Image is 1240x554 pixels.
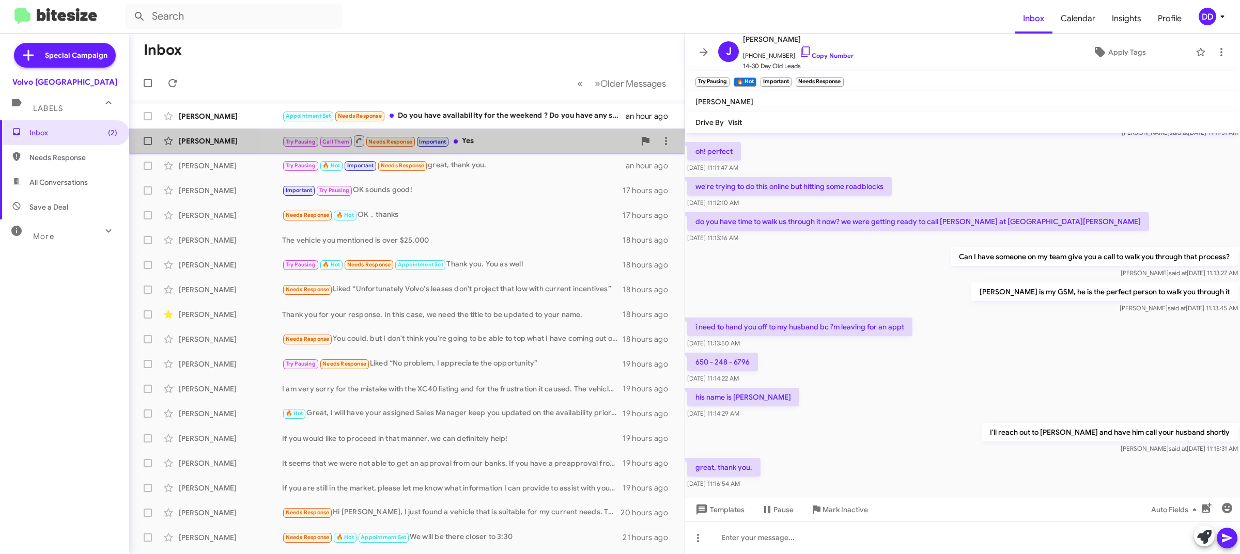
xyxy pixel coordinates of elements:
[623,532,676,543] div: 21 hours ago
[282,309,623,320] div: Thank you for your response. In this case, we need the title to be updated to your name.
[179,384,282,394] div: [PERSON_NAME]
[286,509,330,516] span: Needs Response
[282,134,635,147] div: Yes
[282,407,623,419] div: Great, I will have your assigned Sales Manager keep you updated on the availability prior to [DATE]
[743,61,854,71] span: 14-30 Day Old Leads
[796,77,843,87] small: Needs Response
[14,43,116,68] a: Special Campaign
[398,261,443,268] span: Appointment Set
[1151,500,1201,519] span: Auto Fields
[286,336,330,342] span: Needs Response
[179,408,282,419] div: [PERSON_NAME]
[687,388,799,406] p: his name is [PERSON_NAME]
[179,260,282,270] div: [PERSON_NAME]
[282,433,623,444] div: If you would like to proceed in that manner, we can definitely help!
[1168,304,1186,312] span: said at
[693,500,745,519] span: Templates
[286,286,330,293] span: Needs Response
[286,212,330,218] span: Needs Response
[623,458,676,468] div: 19 hours ago
[33,104,63,113] span: Labels
[282,384,623,394] div: I am very sorry for the mistake with the XC40 listing and for the frustration it caused. The vehi...
[595,77,600,90] span: »
[29,202,68,212] span: Save a Deal
[282,209,623,221] div: OK，thanks
[282,259,623,271] div: Thank you. You as well
[753,500,802,519] button: Pause
[286,410,303,417] span: 🔥 Hot
[623,483,676,493] div: 19 hours ago
[1169,269,1187,277] span: said at
[179,532,282,543] div: [PERSON_NAME]
[322,360,366,367] span: Needs Response
[687,318,912,336] p: i need to hand you off to my husband bc i'm leaving for an appt
[381,162,425,169] span: Needs Response
[179,334,282,344] div: [PERSON_NAME]
[623,309,676,320] div: 18 hours ago
[623,408,676,419] div: 19 hours ago
[695,77,730,87] small: Try Pausing
[347,162,374,169] span: Important
[33,232,54,241] span: More
[179,483,282,493] div: [PERSON_NAME]
[1015,4,1052,34] a: Inbox
[1121,445,1238,452] span: [PERSON_NAME] [DATE] 11:15:31 AM
[687,409,739,417] span: [DATE] 11:14:29 AM
[600,78,666,89] span: Older Messages
[286,360,316,367] span: Try Pausing
[282,458,623,468] div: It seems that we were not able to get an approval from our banks. If you have a preapproval from ...
[623,334,676,344] div: 18 hours ago
[1199,8,1216,25] div: DD
[623,433,676,444] div: 19 hours ago
[179,359,282,369] div: [PERSON_NAME]
[626,111,676,121] div: an hour ago
[588,73,672,94] button: Next
[179,235,282,245] div: [PERSON_NAME]
[687,353,758,371] p: 650 - 248 - 6796
[802,500,876,519] button: Mark Inactive
[286,138,316,145] span: Try Pausing
[1052,4,1104,34] a: Calendar
[743,33,854,45] span: [PERSON_NAME]
[734,77,756,87] small: 🔥 Hot
[282,160,626,171] div: great, thank you.
[823,500,868,519] span: Mark Inactive
[799,52,854,59] a: Copy Number
[1047,43,1190,61] button: Apply Tags
[286,187,313,194] span: Important
[179,210,282,220] div: [PERSON_NAME]
[1120,304,1238,312] span: [PERSON_NAME] [DATE] 11:13:45 AM
[571,73,672,94] nav: Page navigation example
[282,531,623,543] div: We will be there closer to 3:30
[125,4,342,29] input: Search
[29,152,117,163] span: Needs Response
[687,212,1149,231] p: do you have time to walk us through it now? we were getting ready to call [PERSON_NAME] at [GEOGR...
[144,42,182,58] h1: Inbox
[179,161,282,171] div: [PERSON_NAME]
[29,177,88,187] span: All Conversations
[982,423,1238,441] p: I'll reach out to [PERSON_NAME] and have him call your husband shortly
[179,458,282,468] div: [PERSON_NAME]
[282,235,623,245] div: The vehicle you mentioned is over $25,000
[761,77,792,87] small: Important
[322,162,340,169] span: 🔥 Hot
[179,433,282,444] div: [PERSON_NAME]
[179,284,282,295] div: [PERSON_NAME]
[687,480,740,487] span: [DATE] 11:16:54 AM
[1121,269,1238,277] span: [PERSON_NAME] [DATE] 11:13:27 AM
[571,73,589,94] button: Previous
[322,138,349,145] span: Call Them
[286,261,316,268] span: Try Pausing
[286,534,330,541] span: Needs Response
[1150,4,1190,34] span: Profile
[951,247,1238,266] p: Can I have someone on my team give you a call to walk you through that process?
[687,164,738,171] span: [DATE] 11:11:47 AM
[695,118,724,127] span: Drive By
[695,97,753,106] span: [PERSON_NAME]
[623,260,676,270] div: 18 hours ago
[577,77,583,90] span: «
[282,358,623,370] div: Liked “No problem, I appreciate the opportunity”
[179,508,282,518] div: [PERSON_NAME]
[1104,4,1150,34] a: Insights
